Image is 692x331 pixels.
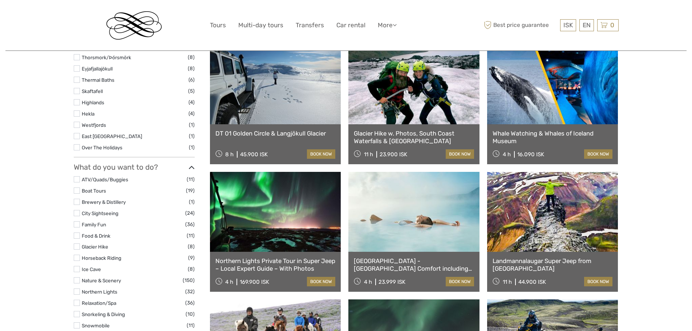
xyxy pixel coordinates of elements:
[188,87,195,95] span: (5)
[187,231,195,240] span: (11)
[82,233,110,239] a: Food & Drink
[225,151,234,158] span: 8 h
[82,210,118,216] a: City Sightseeing
[238,20,283,31] a: Multi-day tours
[82,311,125,317] a: Snorkeling & Diving
[82,199,126,205] a: Brewery & Distillery
[188,254,195,262] span: (9)
[215,130,336,137] a: DT 01 Golden Circle & Langjökull Glacier
[215,257,336,272] a: Northern Lights Private Tour in Super Jeep – Local Expert Guide – With Photos
[307,277,335,286] a: book now
[503,151,511,158] span: 4 h
[189,132,195,140] span: (1)
[82,266,101,272] a: Ice Cave
[82,77,114,83] a: Thermal Baths
[240,151,268,158] div: 45.900 ISK
[82,222,106,227] a: Family Fun
[82,145,122,150] a: Over The Holidays
[185,209,195,217] span: (24)
[187,175,195,183] span: (11)
[84,11,92,20] button: Open LiveChat chat widget
[493,257,613,272] a: Landmannalaugar Super Jeep from [GEOGRAPHIC_DATA]
[189,109,195,118] span: (4)
[185,220,195,229] span: (36)
[82,66,113,72] a: Eyjafjallajökull
[189,76,195,84] span: (6)
[518,279,546,285] div: 44.900 ISK
[185,287,195,296] span: (32)
[210,20,226,31] a: Tours
[186,186,195,195] span: (19)
[364,279,372,285] span: 4 h
[579,19,594,31] div: EN
[378,20,397,31] a: More
[82,255,121,261] a: Horseback Riding
[482,19,558,31] span: Best price guarantee
[379,279,405,285] div: 23.999 ISK
[517,151,544,158] div: 16.090 ISK
[82,111,94,117] a: Hekla
[307,149,335,159] a: book now
[82,88,103,94] a: Skaftafell
[187,321,195,330] span: (11)
[354,257,474,272] a: [GEOGRAPHIC_DATA] - [GEOGRAPHIC_DATA] Comfort including admission
[584,149,612,159] a: book now
[82,133,142,139] a: East [GEOGRAPHIC_DATA]
[189,143,195,152] span: (1)
[82,289,117,295] a: Northern Lights
[296,20,324,31] a: Transfers
[106,11,162,40] img: Reykjavik Residence
[82,100,104,105] a: Highlands
[188,242,195,251] span: (8)
[563,21,573,29] span: ISK
[188,53,195,61] span: (8)
[446,277,474,286] a: book now
[189,98,195,106] span: (4)
[188,265,195,273] span: (8)
[185,299,195,307] span: (36)
[584,277,612,286] a: book now
[188,64,195,73] span: (8)
[186,310,195,318] span: (10)
[225,279,233,285] span: 4 h
[446,149,474,159] a: book now
[493,130,613,145] a: Whale Watching & Whales of Iceland Museum
[336,20,365,31] a: Car rental
[82,177,128,182] a: ATV/Quads/Buggies
[82,122,106,128] a: Westfjords
[82,323,110,328] a: Snowmobile
[74,163,195,171] h3: What do you want to do?
[183,276,195,284] span: (150)
[503,279,512,285] span: 11 h
[82,188,106,194] a: Boat Tours
[609,21,615,29] span: 0
[82,300,116,306] a: Relaxation/Spa
[82,55,131,60] a: Thorsmork/Þórsmörk
[380,151,407,158] div: 23.900 ISK
[10,13,82,19] p: We're away right now. Please check back later!
[364,151,373,158] span: 11 h
[189,198,195,206] span: (1)
[354,130,474,145] a: Glacier Hike w. Photos, South Coast Waterfalls & [GEOGRAPHIC_DATA]
[82,244,108,250] a: Glacier Hike
[240,279,269,285] div: 169.900 ISK
[82,278,121,283] a: Nature & Scenery
[189,121,195,129] span: (1)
